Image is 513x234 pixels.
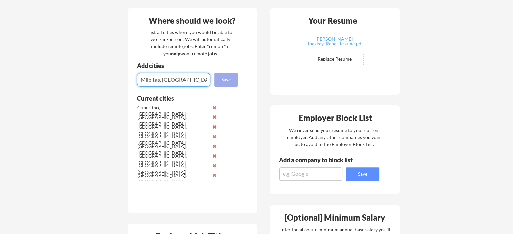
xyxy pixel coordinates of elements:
[299,16,366,25] div: Your Resume
[130,16,255,25] div: Where should we look?
[137,153,208,166] div: [GEOGRAPHIC_DATA], [GEOGRAPHIC_DATA]
[294,37,374,46] div: [PERSON_NAME] Elbakkay_Rana_Resume.pdf
[137,73,210,87] input: e.g. Los Angeles, CA
[214,73,238,87] button: Save
[286,127,382,148] div: We never send your resume to your current employer. Add any other companies you want us to avoid ...
[137,63,239,69] div: Add cities
[137,104,208,118] div: Cupertino, [GEOGRAPHIC_DATA]
[272,213,398,222] div: [Optional] Minimum Salary
[137,162,208,175] div: [GEOGRAPHIC_DATA], [GEOGRAPHIC_DATA]
[137,114,208,127] div: [GEOGRAPHIC_DATA], [GEOGRAPHIC_DATA]
[137,124,208,137] div: [GEOGRAPHIC_DATA], [GEOGRAPHIC_DATA]
[137,172,208,185] div: [GEOGRAPHIC_DATA], [GEOGRAPHIC_DATA]
[144,29,237,57] div: List all cities where you would be able to work in-person. We will automatically include remote j...
[137,95,230,101] div: Current cities
[137,133,208,146] div: [GEOGRAPHIC_DATA], [GEOGRAPHIC_DATA]
[279,157,363,163] div: Add a company to block list
[273,114,398,122] div: Employer Block List
[137,143,208,156] div: [GEOGRAPHIC_DATA], [GEOGRAPHIC_DATA]
[294,37,374,47] a: [PERSON_NAME] Elbakkay_Rana_Resume.pdf
[171,51,180,56] strong: only
[346,167,379,181] button: Save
